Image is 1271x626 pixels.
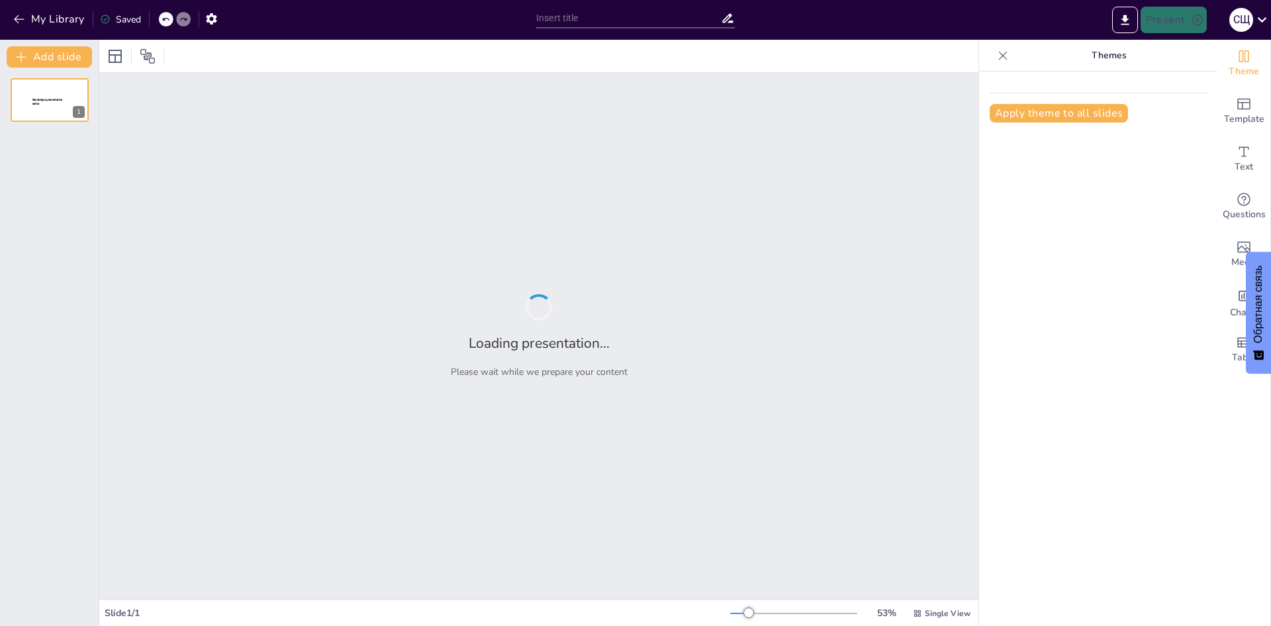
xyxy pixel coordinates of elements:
[990,104,1128,123] button: Apply theme to all slides
[11,78,89,122] div: 1
[73,106,85,118] div: 1
[100,13,141,26] div: Saved
[105,46,126,67] div: Layout
[7,46,92,68] button: Add slide
[1230,305,1258,320] span: Charts
[1217,326,1270,374] div: Add a table
[1141,7,1207,33] button: Present
[1229,64,1259,79] span: Theme
[140,48,156,64] span: Position
[1235,160,1253,174] span: Text
[871,607,902,619] div: 53 %
[32,98,63,105] span: Sendsteps presentation editor
[1112,7,1138,33] button: Export to PowerPoint
[1223,207,1266,222] span: Questions
[451,366,628,378] p: Please wait while we prepare your content
[1217,87,1270,135] div: Add ready made slides
[1217,183,1270,231] div: Get real-time input from your audience
[1231,255,1257,270] span: Media
[1232,350,1256,365] span: Table
[1224,112,1264,127] span: Template
[1252,266,1264,344] font: Обратная связь
[1217,231,1270,278] div: Add images, graphics, shapes or video
[1217,40,1270,87] div: Change the overall theme
[1013,40,1204,72] p: Themes
[1229,8,1253,32] div: С Щ
[1229,7,1253,33] button: С Щ
[1246,252,1271,374] button: Обратная связь - Показать опрос
[1217,135,1270,183] div: Add text boxes
[1217,278,1270,326] div: Add charts and graphs
[10,9,90,30] button: My Library
[105,607,730,619] div: Slide 1 / 1
[536,9,721,28] input: Insert title
[469,334,610,352] h2: Loading presentation...
[925,608,970,619] span: Single View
